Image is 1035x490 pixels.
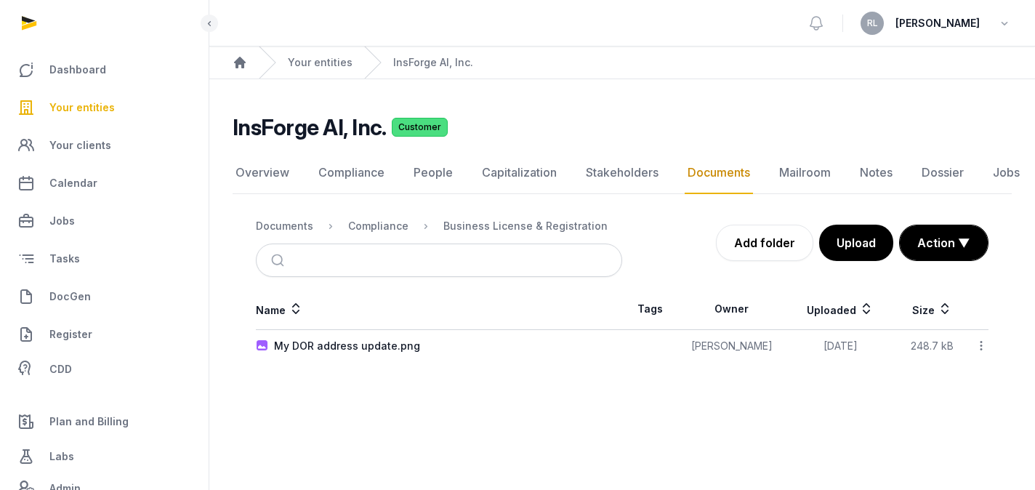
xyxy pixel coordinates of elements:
div: My DOR address update.png [274,339,420,353]
span: Your clients [49,137,111,154]
span: Calendar [49,174,97,192]
img: image.svg [257,340,268,352]
span: RL [867,19,878,28]
span: Dashboard [49,61,106,79]
span: DocGen [49,288,91,305]
div: Documents [256,219,313,233]
button: Action ▼ [900,225,988,260]
a: Plan and Billing [12,404,197,439]
span: Tasks [49,250,80,268]
a: Register [12,317,197,352]
nav: Breadcrumb [256,209,622,244]
span: [DATE] [823,340,858,352]
span: Register [49,326,92,343]
th: Name [256,289,622,330]
a: Your clients [12,128,197,163]
a: Jobs [12,204,197,238]
span: Customer [392,118,448,137]
span: Jobs [49,212,75,230]
a: Tasks [12,241,197,276]
a: Stakeholders [583,152,661,194]
nav: Tabs [233,152,1012,194]
td: [PERSON_NAME] [678,330,786,363]
a: Dashboard [12,52,197,87]
button: Upload [819,225,893,261]
a: Notes [857,152,895,194]
h2: InsForge AI, Inc. [233,114,386,140]
a: Jobs [990,152,1023,194]
a: People [411,152,456,194]
th: Uploaded [786,289,895,330]
span: Plan and Billing [49,413,129,430]
a: Mailroom [776,152,834,194]
span: Your entities [49,99,115,116]
th: Tags [622,289,678,330]
span: Labs [49,448,74,465]
th: Owner [678,289,786,330]
button: Submit [262,244,297,276]
span: CDD [49,361,72,378]
div: Compliance [348,219,408,233]
a: Add folder [716,225,813,261]
a: Calendar [12,166,197,201]
a: Your entities [288,55,353,70]
button: RL [861,12,884,35]
td: 248.7 kB [895,330,970,363]
div: Business License & Registration [443,219,608,233]
a: Dossier [919,152,967,194]
a: DocGen [12,279,197,314]
a: InsForge AI, Inc. [393,55,473,70]
a: Compliance [315,152,387,194]
th: Size [895,289,970,330]
a: Capitalization [479,152,560,194]
span: [PERSON_NAME] [895,15,980,32]
a: Overview [233,152,292,194]
a: Your entities [12,90,197,125]
a: CDD [12,355,197,384]
nav: Breadcrumb [209,47,1035,79]
a: Labs [12,439,197,474]
a: Documents [685,152,753,194]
